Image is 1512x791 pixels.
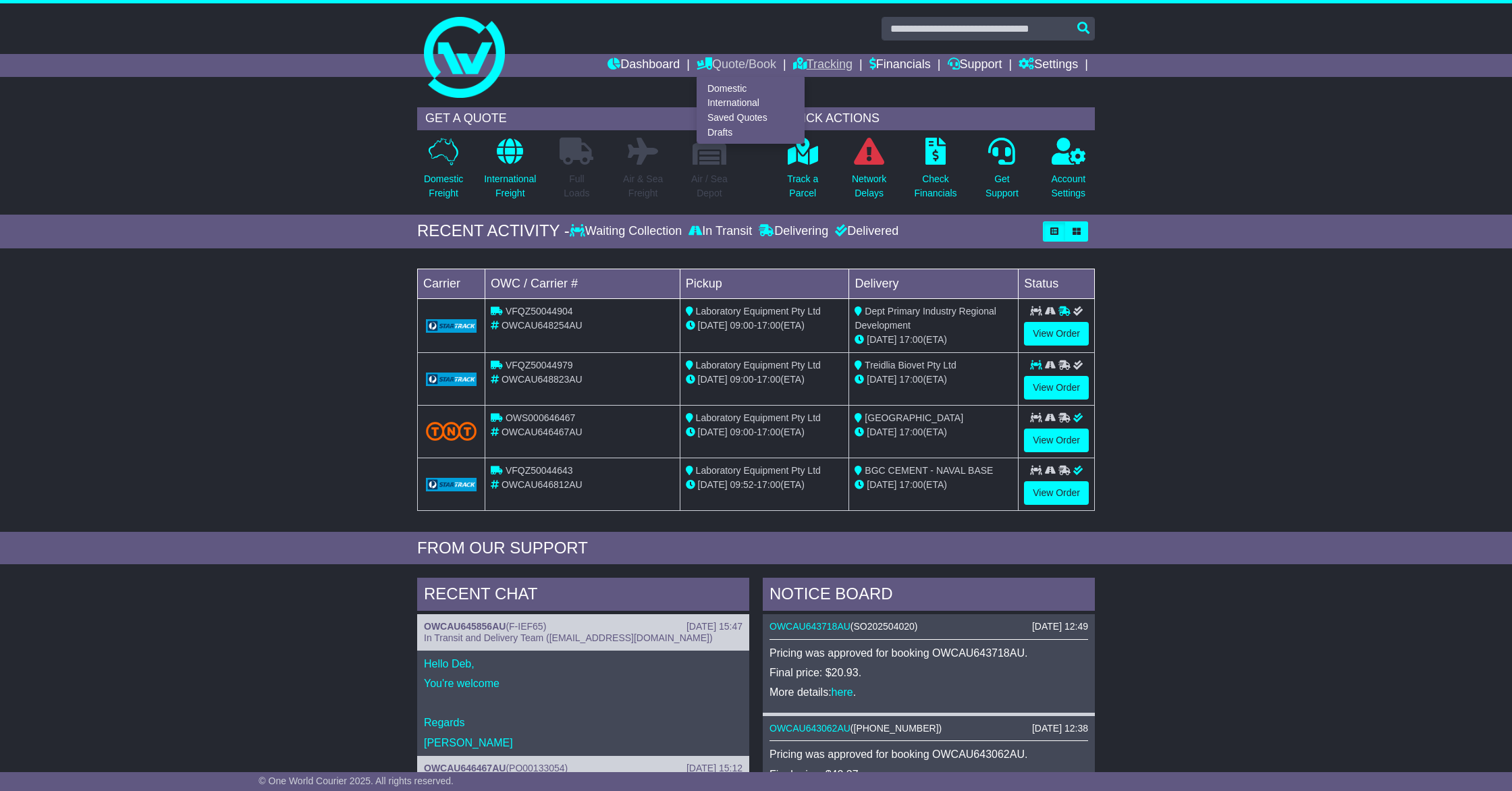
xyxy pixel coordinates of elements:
[424,172,463,200] p: Domestic Freight
[424,763,506,773] a: OWCAU646467AU
[698,374,728,385] span: [DATE]
[697,111,804,126] a: Saved Quotes
[769,666,1088,679] p: Final price: $20.93.
[757,374,780,385] span: 17:00
[417,107,736,130] div: GET A QUOTE
[686,319,844,333] div: - (ETA)
[623,172,663,200] p: Air & Sea Freight
[417,221,570,241] div: RECENT ACTIVITY -
[502,427,583,437] span: OWCAU646467AU
[506,412,576,423] span: OWS000646467
[867,374,896,385] span: [DATE]
[899,334,923,345] span: 17:00
[832,224,898,239] div: Delivered
[869,54,931,77] a: Financials
[686,621,742,632] div: [DATE] 15:47
[854,723,939,734] span: [PHONE_NUMBER]
[502,479,583,490] span: OWCAU646812AU
[417,539,1095,558] div: FROM OUR SUPPORT
[697,81,804,96] a: Domestic
[1019,269,1095,298] td: Status
[697,125,804,140] a: Drafts
[685,224,755,239] div: In Transit
[865,360,956,371] span: Treidlia Biovet Pty Ltd
[697,54,776,77] a: Quote/Book
[855,478,1013,492] div: (ETA)
[793,54,853,77] a: Tracking
[424,716,742,729] p: Regards
[483,137,537,208] a: InternationalFreight
[769,621,850,632] a: OWCAU643718AU
[424,657,742,670] p: Hello Deb,
[730,374,754,385] span: 09:00
[757,479,780,490] span: 17:00
[786,137,819,208] a: Track aParcel
[867,334,896,345] span: [DATE]
[915,172,957,200] p: Check Financials
[755,224,832,239] div: Delivering
[426,422,477,440] img: TNT_Domestic.png
[854,621,915,632] span: SO202504020
[698,427,728,437] span: [DATE]
[867,479,896,490] span: [DATE]
[502,374,583,385] span: OWCAU648823AU
[691,172,728,200] p: Air / Sea Depot
[899,427,923,437] span: 17:00
[763,578,1095,614] div: NOTICE BOARD
[426,319,477,333] img: GetCarrierServiceLogo
[680,269,849,298] td: Pickup
[1024,429,1089,452] a: View Order
[560,172,593,200] p: Full Loads
[696,412,821,423] span: Laboratory Equipment Pty Ltd
[423,137,464,208] a: DomesticFreight
[424,621,506,632] a: OWCAU645856AU
[424,763,742,774] div: ( )
[426,373,477,386] img: GetCarrierServiceLogo
[506,465,573,476] span: VFQZ50044643
[769,723,1088,734] div: ( )
[506,360,573,371] span: VFQZ50044979
[697,77,805,144] div: Quote/Book
[698,479,728,490] span: [DATE]
[509,763,565,773] span: PO00133054
[424,677,742,690] p: You're welcome
[1019,54,1078,77] a: Settings
[730,320,754,331] span: 09:00
[696,360,821,371] span: Laboratory Equipment Pty Ltd
[259,775,454,786] span: © One World Courier 2025. All rights reserved.
[769,686,1088,699] p: More details: .
[426,478,477,491] img: GetCarrierServiceLogo
[899,479,923,490] span: 17:00
[1032,621,1088,632] div: [DATE] 12:49
[865,465,993,476] span: BGC CEMENT - NAVAL BASE
[424,736,742,749] p: [PERSON_NAME]
[855,333,1013,347] div: (ETA)
[509,621,543,632] span: F-IEF65
[1052,172,1086,200] p: Account Settings
[417,578,749,614] div: RECENT CHAT
[865,412,963,423] span: [GEOGRAPHIC_DATA]
[1024,376,1089,400] a: View Order
[787,172,818,200] p: Track a Parcel
[502,320,583,331] span: OWCAU648254AU
[424,621,742,632] div: ( )
[506,306,573,317] span: VFQZ50044904
[832,686,853,698] a: here
[697,96,804,111] a: International
[776,107,1095,130] div: QUICK ACTIONS
[851,137,887,208] a: NetworkDelays
[686,425,844,439] div: - (ETA)
[849,269,1019,298] td: Delivery
[570,224,685,239] div: Waiting Collection
[696,306,821,317] span: Laboratory Equipment Pty Ltd
[769,768,1088,781] p: Final price: $42.37.
[686,763,742,774] div: [DATE] 15:12
[730,479,754,490] span: 09:52
[769,621,1088,632] div: ( )
[484,172,536,200] p: International Freight
[914,137,958,208] a: CheckFinancials
[986,172,1019,200] p: Get Support
[769,723,850,734] a: OWCAU643062AU
[1024,322,1089,346] a: View Order
[985,137,1019,208] a: GetSupport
